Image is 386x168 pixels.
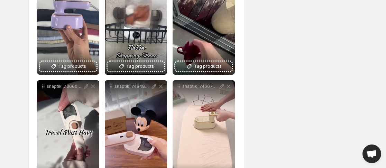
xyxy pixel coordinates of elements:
[108,62,164,71] button: Tag products
[47,84,83,89] p: snaptik_7366007404242291973_v2
[114,84,150,89] p: snaptik_7484888306170318123_v2
[362,144,381,163] a: Open chat
[40,62,96,71] button: Tag products
[182,84,218,89] p: snaptik_7466799774616849682_v2
[126,63,154,70] span: Tag products
[58,63,86,70] span: Tag products
[175,62,232,71] button: Tag products
[194,63,222,70] span: Tag products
